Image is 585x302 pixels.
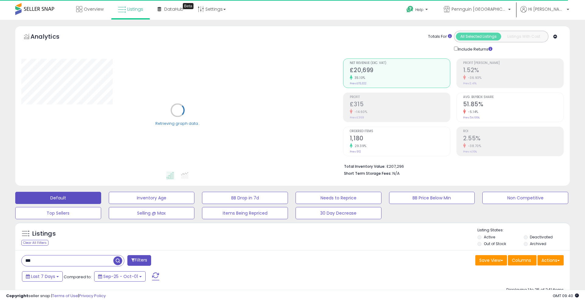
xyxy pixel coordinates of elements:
[530,241,546,246] label: Archived
[456,33,501,40] button: All Selected Listings
[353,110,367,114] small: -14.60%
[452,6,506,12] span: Pennguin [GEOGRAPHIC_DATA]
[164,6,183,12] span: DataHub
[103,273,138,279] span: Sep-25 - Oct-01
[463,67,563,75] h2: 1.52%
[296,207,381,219] button: 30 Day Decrease
[415,7,424,12] span: Help
[449,45,500,52] div: Include Returns
[530,234,553,240] label: Deactivated
[512,257,531,263] span: Columns
[350,116,364,119] small: Prev: £369
[353,75,365,80] small: 35.10%
[428,34,452,40] div: Totals For
[389,192,475,204] button: BB Price Below Min
[84,6,104,12] span: Overview
[553,293,579,299] span: 2025-10-9 09:40 GMT
[477,227,569,233] p: Listing States:
[202,192,288,204] button: BB Drop in 7d
[402,1,434,20] a: Help
[155,121,200,126] div: Retrieving graph data..
[350,101,450,109] h2: £315
[64,274,92,280] span: Compared to:
[350,67,450,75] h2: £20,699
[463,150,477,153] small: Prev: 4.16%
[21,240,48,246] div: Clear All Filters
[109,207,195,219] button: Selling @ Max
[296,192,381,204] button: Needs to Reprice
[463,82,477,85] small: Prev: 2.41%
[350,150,361,153] small: Prev: 912
[350,135,450,143] h2: 1,180
[183,3,193,9] div: Tooltip anchor
[466,110,478,114] small: -5.14%
[520,6,569,20] a: Hi [PERSON_NAME]
[506,287,564,293] div: Displaying 1 to 25 of 241 items
[350,82,367,85] small: Prev: £15,322
[484,234,495,240] label: Active
[463,61,563,65] span: Profit [PERSON_NAME]
[6,293,106,299] div: seller snap | |
[484,241,506,246] label: Out of Stock
[15,192,101,204] button: Default
[127,6,143,12] span: Listings
[344,171,392,176] b: Short Term Storage Fees:
[94,271,146,282] button: Sep-25 - Oct-01
[353,144,367,148] small: 29.39%
[475,255,507,265] button: Save View
[350,61,450,65] span: Net Revenue (Exc. VAT)
[463,96,563,99] span: Avg. Buybox Share
[537,255,564,265] button: Actions
[501,33,546,40] button: Listings With Cost
[392,170,400,176] span: N/A
[15,207,101,219] button: Top Sellers
[528,6,565,12] span: Hi [PERSON_NAME]
[52,293,78,299] a: Terms of Use
[350,130,450,133] span: Ordered Items
[463,130,563,133] span: ROI
[463,116,480,119] small: Prev: 54.66%
[463,101,563,109] h2: 51.85%
[350,96,450,99] span: Profit
[482,192,568,204] button: Non Competitive
[22,271,63,282] button: Last 7 Days
[30,32,71,42] h5: Analytics
[32,230,56,238] h5: Listings
[79,293,106,299] a: Privacy Policy
[466,75,482,80] small: -36.93%
[344,164,385,169] b: Total Inventory Value:
[202,207,288,219] button: Items Being Repriced
[466,144,481,148] small: -38.70%
[344,162,559,170] li: £207,296
[463,135,563,143] h2: 2.55%
[406,5,414,13] i: Get Help
[127,255,151,266] button: Filters
[508,255,537,265] button: Columns
[109,192,195,204] button: Inventory Age
[31,273,55,279] span: Last 7 Days
[6,293,28,299] strong: Copyright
